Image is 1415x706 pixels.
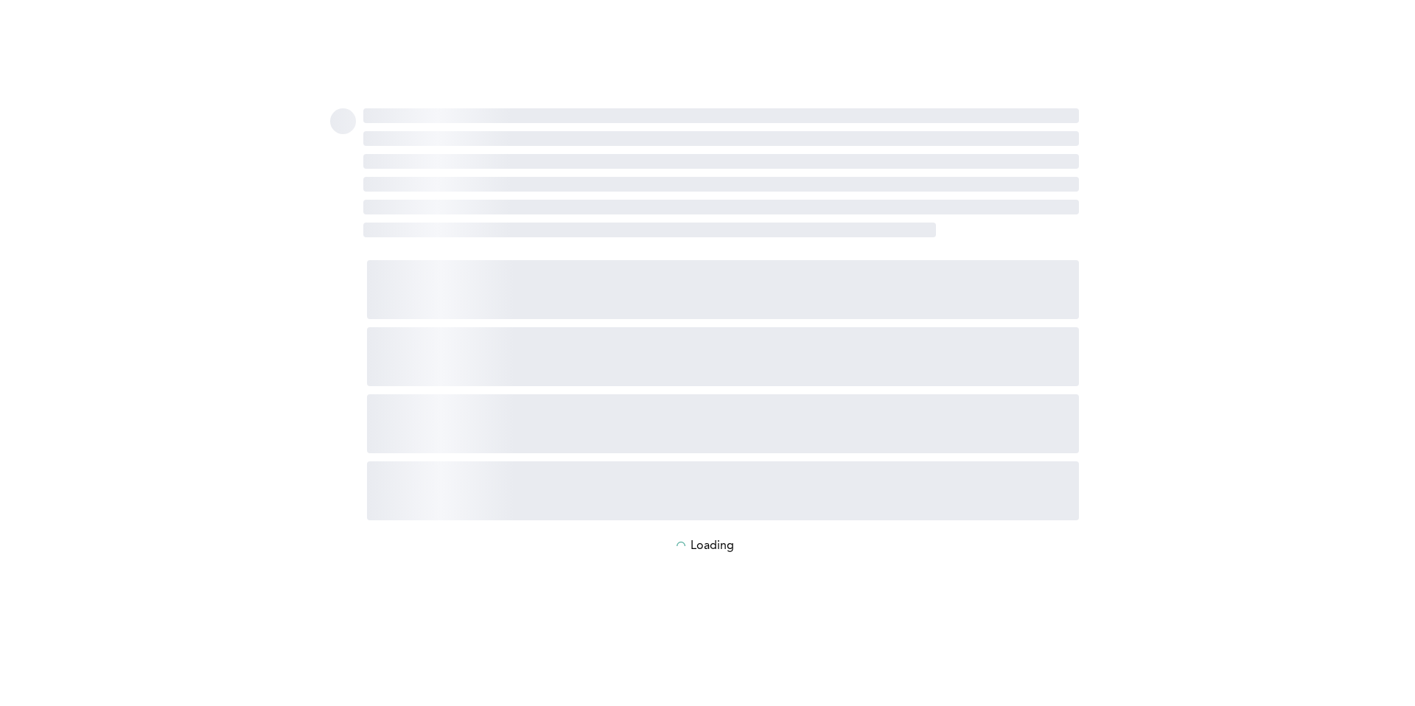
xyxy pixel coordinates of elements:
[367,461,1079,520] span: ‌
[367,394,1079,453] span: ‌
[363,200,1079,214] span: ‌
[363,108,1079,123] span: ‌
[691,539,734,553] p: Loading
[367,260,1079,319] span: ‌
[363,223,936,237] span: ‌
[363,131,1079,146] span: ‌
[367,327,1079,386] span: ‌
[330,108,356,134] span: ‌
[363,154,1079,169] span: ‌
[363,177,1079,192] span: ‌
